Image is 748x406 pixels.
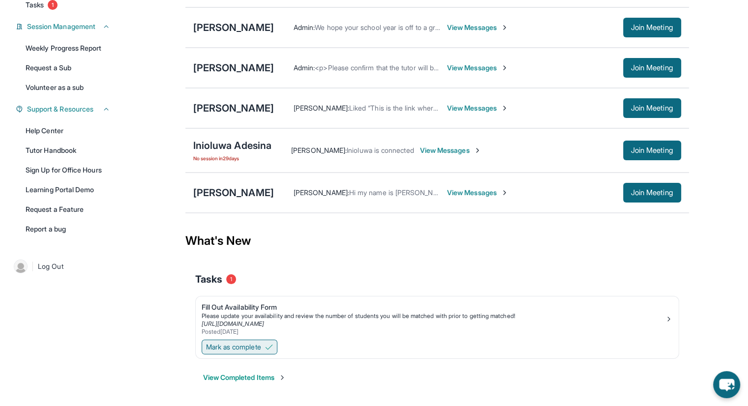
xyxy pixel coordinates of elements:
div: [PERSON_NAME] [193,186,274,200]
div: [PERSON_NAME] [193,101,274,115]
span: View Messages [447,188,509,198]
span: Join Meeting [631,105,673,111]
button: Join Meeting [623,58,681,78]
div: What's New [185,219,689,262]
div: Inioluwa Adesina [193,139,272,152]
a: Volunteer as a sub [20,79,116,96]
span: Log Out [38,261,63,271]
span: Inioluwa is connected [347,146,414,154]
button: Join Meeting [623,98,681,118]
span: Tasks [195,272,222,286]
span: [PERSON_NAME] : [294,188,349,197]
span: View Messages [447,103,509,113]
button: Mark as complete [202,340,277,354]
div: Posted [DATE] [202,328,665,336]
div: Please update your availability and review the number of students you will be matched with prior ... [202,312,665,320]
span: Join Meeting [631,147,673,153]
a: Fill Out Availability FormPlease update your availability and review the number of students you w... [196,296,679,338]
span: Session Management [27,22,95,31]
span: <p>Please confirm that the tutor will be able to attend your first assigned meeting time before j... [315,63,670,72]
a: [URL][DOMAIN_NAME] [202,320,264,327]
span: Admin : [294,23,315,31]
span: [PERSON_NAME] : [294,104,349,112]
div: [PERSON_NAME] [193,61,274,75]
a: |Log Out [10,256,116,277]
span: Support & Resources [27,104,93,114]
button: Join Meeting [623,141,681,160]
span: 1 [226,274,236,284]
button: chat-button [713,371,740,398]
button: View Completed Items [203,373,286,382]
span: Admin : [294,63,315,72]
span: Join Meeting [631,65,673,71]
span: No session in 29 days [193,154,272,162]
img: Chevron-Right [501,104,509,112]
a: Tutor Handbook [20,142,116,159]
button: Join Meeting [623,18,681,37]
a: Help Center [20,122,116,140]
img: Chevron-Right [474,146,481,154]
img: Chevron-Right [501,189,509,197]
button: Join Meeting [623,183,681,203]
div: Fill Out Availability Form [202,302,665,312]
span: View Messages [420,145,481,155]
a: Learning Portal Demo [20,181,116,199]
div: [PERSON_NAME] [193,21,274,34]
span: Mark as complete [206,342,261,352]
span: View Messages [447,23,509,32]
a: Sign Up for Office Hours [20,161,116,179]
span: | [31,261,34,272]
span: Join Meeting [631,25,673,30]
button: Session Management [23,22,110,31]
button: Support & Resources [23,104,110,114]
img: user-img [14,260,28,273]
img: Chevron-Right [501,24,509,31]
span: View Messages [447,63,509,73]
a: Request a Feature [20,201,116,218]
img: Mark as complete [265,343,273,351]
a: Report a bug [20,220,116,238]
span: [PERSON_NAME] : [291,146,347,154]
span: Join Meeting [631,190,673,196]
img: Chevron-Right [501,64,509,72]
a: Request a Sub [20,59,116,77]
a: Weekly Progress Report [20,39,116,57]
